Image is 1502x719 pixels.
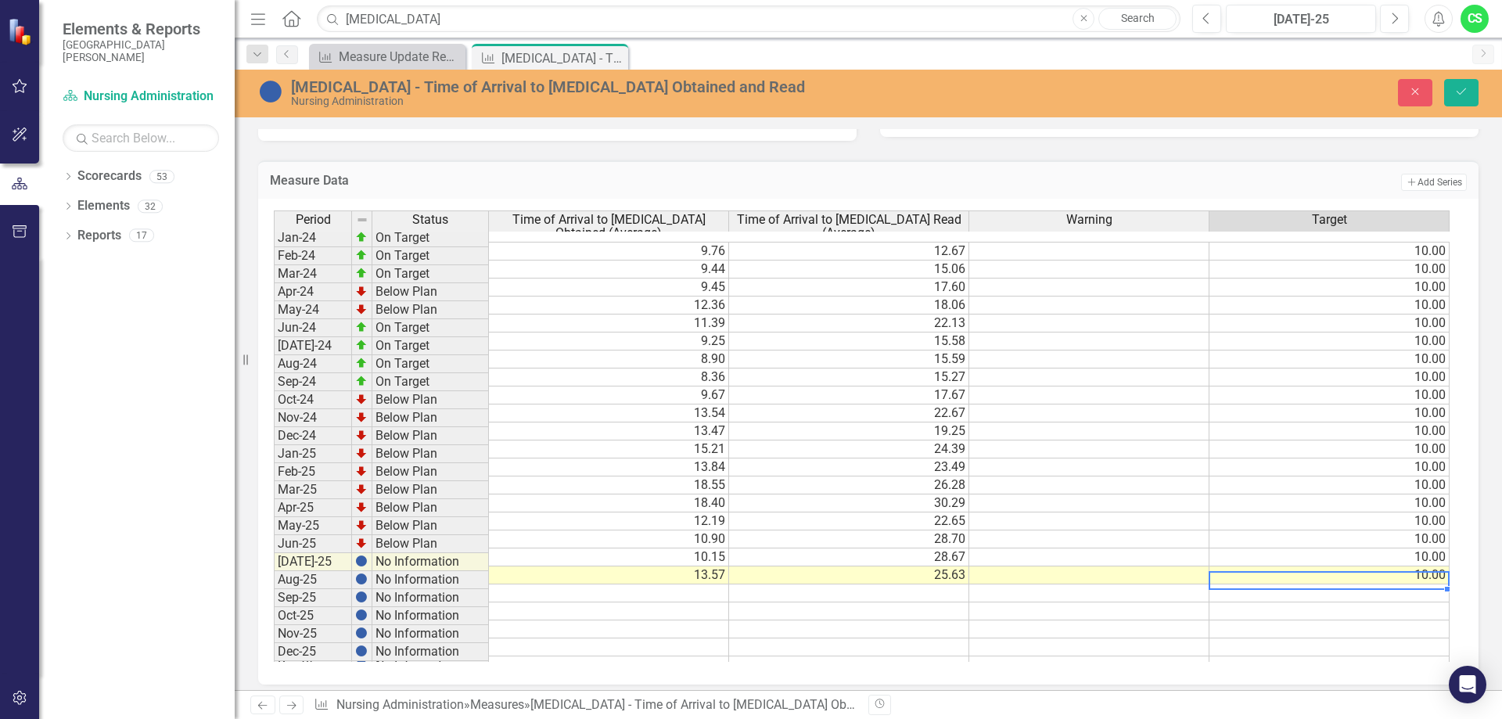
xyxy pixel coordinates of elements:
img: TnMDeAgwAPMxUmUi88jYAAAAAElFTkSuQmCC [355,285,368,297]
td: 10.00 [1209,548,1450,566]
div: [MEDICAL_DATA] - Time of Arrival to [MEDICAL_DATA] Obtained and Read [530,697,936,712]
td: Mar-24 [274,265,352,283]
td: Jun-24 [274,319,352,337]
img: TnMDeAgwAPMxUmUi88jYAAAAAElFTkSuQmCC [355,303,368,315]
img: BgCOk07PiH71IgAAAABJRU5ErkJggg== [355,591,368,603]
td: 28.70 [729,530,969,548]
td: 18.06 [729,297,969,315]
td: 11.39 [489,315,729,333]
td: Below Plan [372,391,489,409]
td: No Information [372,625,489,643]
input: Search Below... [63,124,219,152]
td: 8.90 [489,351,729,368]
td: 19.25 [729,422,969,440]
td: Oct-25 [274,607,352,625]
td: 10.90 [489,530,729,548]
td: May-25 [274,517,352,535]
img: zOikAAAAAElFTkSuQmCC [355,249,368,261]
div: [MEDICAL_DATA] - Time of Arrival to [MEDICAL_DATA] Obtained and Read [501,49,624,68]
td: 9.67 [489,386,729,404]
td: Dec-24 [274,427,352,445]
td: 25.63 [729,566,969,584]
td: 15.27 [729,368,969,386]
td: 9.45 [489,279,729,297]
img: zOikAAAAAElFTkSuQmCC [355,321,368,333]
td: 15.21 [489,440,729,458]
td: Jan-25 [274,445,352,463]
td: No Information [372,571,489,589]
td: Aug-24 [274,355,352,373]
td: 12.67 [729,242,969,261]
span: Period [296,213,331,227]
td: [DATE]-25 [274,553,352,571]
td: 23.49 [729,458,969,476]
td: 26.28 [729,476,969,494]
td: 13.84 [489,458,729,476]
td: 10.00 [1209,279,1450,297]
img: zOikAAAAAElFTkSuQmCC [355,339,368,351]
img: zOikAAAAAElFTkSuQmCC [355,375,368,387]
td: On Target [372,247,489,265]
td: 10.00 [1209,261,1450,279]
span: Warning [1066,213,1112,227]
a: Measure Update Report [313,47,462,67]
td: 10.00 [1209,494,1450,512]
td: 10.00 [1209,458,1450,476]
td: 15.06 [729,261,969,279]
td: 10.00 [1209,333,1450,351]
td: 10.00 [1209,530,1450,548]
td: Jan-24 [274,228,352,247]
td: Sep-25 [274,589,352,607]
div: 32 [138,200,163,213]
button: Add Series [1401,174,1467,191]
td: 10.00 [1209,368,1450,386]
span: Status [412,213,448,227]
td: 28.67 [729,548,969,566]
td: 10.00 [1209,386,1450,404]
div: » » [314,696,857,714]
div: 17 [129,229,154,243]
td: 9.44 [489,261,729,279]
img: TnMDeAgwAPMxUmUi88jYAAAAAElFTkSuQmCC [355,411,368,423]
img: ClearPoint Strategy [8,18,35,45]
td: On Target [372,228,489,247]
div: [DATE]-25 [1231,10,1371,29]
td: 22.67 [729,404,969,422]
td: 10.00 [1209,512,1450,530]
td: 30.29 [729,494,969,512]
td: 18.40 [489,494,729,512]
td: Below Plan [372,427,489,445]
a: Measures [470,697,524,712]
td: On Target [372,355,489,373]
td: 10.00 [1209,476,1450,494]
h3: Measure Data [270,174,922,188]
td: No Information [372,607,489,625]
td: 17.67 [729,386,969,404]
img: TnMDeAgwAPMxUmUi88jYAAAAAElFTkSuQmCC [355,393,368,405]
a: Nursing Administration [63,88,219,106]
img: 8DAGhfEEPCf229AAAAAElFTkSuQmCC [356,214,368,226]
td: Below Plan [372,301,489,319]
td: Below Plan [372,481,489,499]
img: BgCOk07PiH71IgAAAABJRU5ErkJggg== [355,627,368,639]
td: Below Plan [372,445,489,463]
td: 17.60 [729,279,969,297]
td: Feb-24 [274,247,352,265]
td: 12.19 [489,512,729,530]
img: zOikAAAAAElFTkSuQmCC [355,267,368,279]
span: Time of Arrival to [MEDICAL_DATA] Read (Average) [732,213,965,240]
div: Open Intercom Messenger [1449,666,1486,703]
td: 13.57 [489,566,729,584]
td: 10.00 [1209,242,1450,261]
td: Apr-24 [274,283,352,301]
img: TnMDeAgwAPMxUmUi88jYAAAAAElFTkSuQmCC [355,501,368,513]
span: Time of Arrival to [MEDICAL_DATA] Obtained (Average) [492,213,725,240]
td: Below Plan [372,409,489,427]
img: TnMDeAgwAPMxUmUi88jYAAAAAElFTkSuQmCC [355,465,368,477]
td: 10.00 [1209,404,1450,422]
td: On Target [372,319,489,337]
td: Oct-24 [274,391,352,409]
input: Search ClearPoint... [317,5,1180,33]
td: No Information [372,589,489,607]
td: Below Plan [372,283,489,301]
